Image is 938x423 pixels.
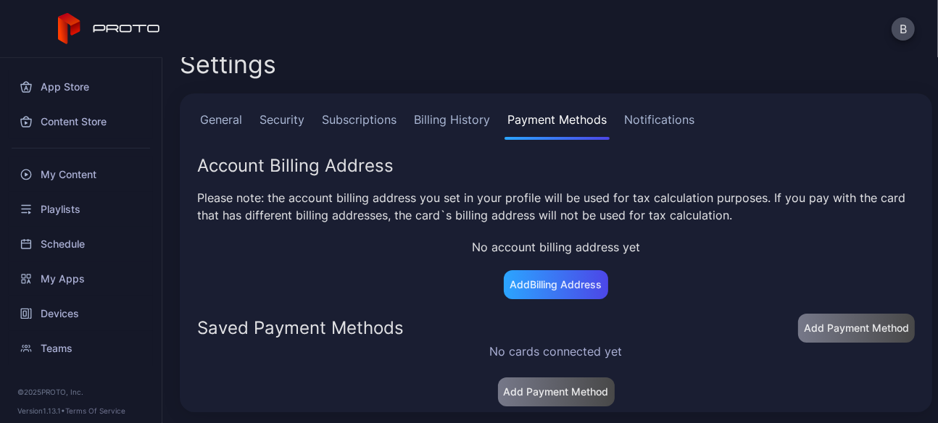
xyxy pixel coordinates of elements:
[197,111,245,140] a: General
[9,261,153,296] a: My Apps
[490,343,623,360] div: No cards connected yet
[17,406,65,415] span: Version 1.13.1 •
[9,104,153,139] a: Content Store
[9,192,153,227] a: Playlists
[9,227,153,261] a: Schedule
[510,279,602,290] div: Add Billing Address
[505,111,610,140] a: Payment Methods
[17,386,144,398] div: © 2025 PROTO, Inc.
[892,17,915,41] button: B
[9,70,153,104] a: App Store
[65,406,125,415] a: Terms Of Service
[9,331,153,366] a: Teams
[504,386,609,398] div: Add Payment Method
[180,51,276,78] h2: Settings
[9,157,153,192] a: My Content
[257,111,307,140] a: Security
[411,111,493,140] a: Billing History
[197,319,404,337] div: Saved Payment Methods
[798,314,915,343] button: Add Payment Method
[319,111,399,140] a: Subscriptions
[197,189,915,224] div: Please note: the account billing address you set in your profile will be used for tax calculation...
[197,238,915,256] p: No account billing address yet
[621,111,697,140] a: Notifications
[197,157,915,175] div: Account Billing Address
[9,296,153,331] a: Devices
[804,322,909,334] div: Add Payment Method
[498,377,615,406] button: Add Payment Method
[504,270,608,299] button: AddBilling Address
